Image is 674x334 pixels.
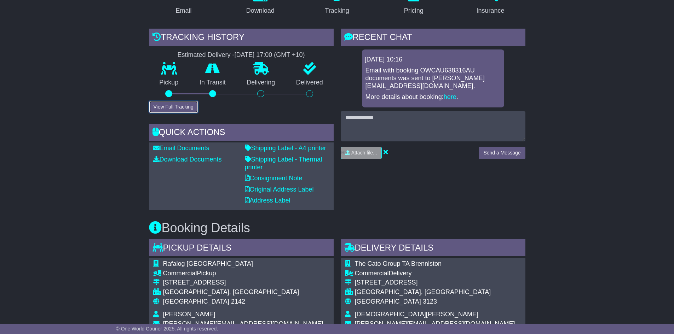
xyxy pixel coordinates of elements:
[245,197,290,204] a: Address Label
[175,6,191,16] div: Email
[365,56,501,64] div: [DATE] 10:16
[231,298,245,305] span: 2142
[163,298,229,305] span: [GEOGRAPHIC_DATA]
[149,29,334,48] div: Tracking history
[153,156,222,163] a: Download Documents
[423,298,437,305] span: 3123
[149,101,198,113] button: View Full Tracking
[153,145,209,152] a: Email Documents
[149,239,334,258] div: Pickup Details
[149,221,525,235] h3: Booking Details
[149,124,334,143] div: Quick Actions
[355,260,442,267] span: The Cato Group TA Brenniston
[404,6,424,16] div: Pricing
[355,298,421,305] span: [GEOGRAPHIC_DATA]
[246,6,275,16] div: Download
[163,311,215,318] span: [PERSON_NAME]
[477,6,505,16] div: Insurance
[355,270,389,277] span: Commercial
[341,29,525,48] div: RECENT CHAT
[355,320,515,327] span: [PERSON_NAME][EMAIL_ADDRESS][DOMAIN_NAME]
[444,93,456,100] a: here
[341,239,525,258] div: Delivery Details
[163,270,197,277] span: Commercial
[355,270,515,277] div: Delivery
[236,79,286,87] p: Delivering
[355,279,515,287] div: [STREET_ADDRESS]
[365,67,501,90] p: Email with booking OWCAU638316AU documents was sent to [PERSON_NAME][EMAIL_ADDRESS][DOMAIN_NAME].
[189,79,236,87] p: In Transit
[286,79,334,87] p: Delivered
[479,147,525,159] button: Send a Message
[355,288,515,296] div: [GEOGRAPHIC_DATA], [GEOGRAPHIC_DATA]
[325,6,349,16] div: Tracking
[149,79,189,87] p: Pickup
[116,326,218,332] span: © One World Courier 2025. All rights reserved.
[163,320,323,327] span: [PERSON_NAME][EMAIL_ADDRESS][DOMAIN_NAME]
[355,311,478,318] span: [DEMOGRAPHIC_DATA][PERSON_NAME]
[149,51,334,59] div: Estimated Delivery -
[245,145,326,152] a: Shipping Label - A4 printer
[245,186,314,193] a: Original Address Label
[365,93,501,101] p: More details about booking: .
[163,279,323,287] div: [STREET_ADDRESS]
[163,288,323,296] div: [GEOGRAPHIC_DATA], [GEOGRAPHIC_DATA]
[163,260,253,267] span: Rafalog [GEOGRAPHIC_DATA]
[235,51,305,59] div: [DATE] 17:00 (GMT +10)
[163,270,323,277] div: Pickup
[245,156,322,171] a: Shipping Label - Thermal printer
[245,175,303,182] a: Consignment Note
